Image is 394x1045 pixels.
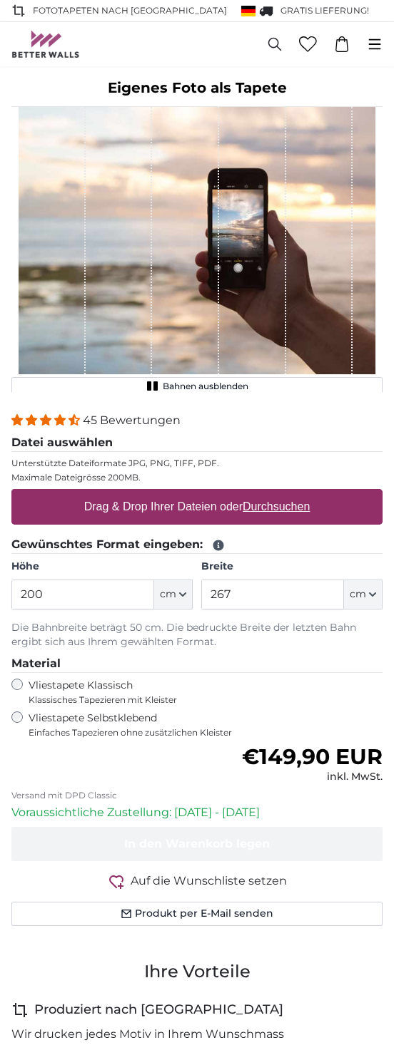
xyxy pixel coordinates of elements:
[11,804,383,821] p: Voraussichtliche Zustellung: [DATE] - [DATE]
[11,790,383,801] p: Versand mit DPD Classic
[11,902,383,926] button: Produkt per E-Mail senden
[11,107,383,374] img: personalised-photo
[201,560,383,574] label: Breite
[350,587,366,602] span: cm
[131,872,287,890] span: Auf die Wunschliste setzen
[11,827,383,861] button: In den Warenkorb legen
[344,580,383,609] button: cm
[29,727,360,738] span: Einfaches Tapezieren ohne zusätzlichen Kleister
[281,5,369,16] span: GRATIS Lieferung!
[11,536,383,554] legend: Gewünschtes Format eingeben:
[11,413,83,427] span: 4.36 stars
[83,413,181,427] span: 45 Bewertungen
[241,6,256,16] img: Deutschland
[11,872,383,890] button: Auf die Wunschliste setzen
[11,560,193,574] label: Höhe
[79,493,316,521] label: Drag & Drop Ihrer Dateien oder
[34,1000,283,1020] h4: Produziert nach [GEOGRAPHIC_DATA]
[29,694,281,706] span: Klassisches Tapezieren mit Kleister
[29,711,360,738] label: Vliestapete Selbstklebend
[11,434,383,452] legend: Datei auswählen
[124,837,270,850] span: In den Warenkorb legen
[11,960,383,983] h3: Ihre Vorteile
[11,621,383,649] p: Die Bahnbreite beträgt 50 cm. Die bedruckte Breite der letzten Bahn ergibt sich aus Ihrem gewählt...
[242,770,383,784] div: inkl. MwSt.
[29,679,281,706] label: Vliestapete Klassisch
[11,107,383,392] div: 1 of 1
[11,377,383,396] button: Bahnen ausblenden
[11,472,383,483] p: Maximale Dateigrösse 200MB.
[11,31,80,58] img: Betterwalls
[33,4,227,17] span: Fototapeten nach [GEOGRAPHIC_DATA]
[160,587,176,602] span: cm
[11,458,383,469] p: Unterstützte Dateiformate JPG, PNG, TIFF, PDF.
[154,580,193,609] button: cm
[243,500,310,513] u: Durchsuchen
[11,78,383,98] h1: Eigenes Foto als Tapete
[242,743,383,770] span: €149,90 EUR
[163,381,248,392] span: Bahnen ausblenden
[11,655,383,673] legend: Material
[11,1026,284,1043] p: Wir drucken jedes Motiv in Ihrem Wunschmass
